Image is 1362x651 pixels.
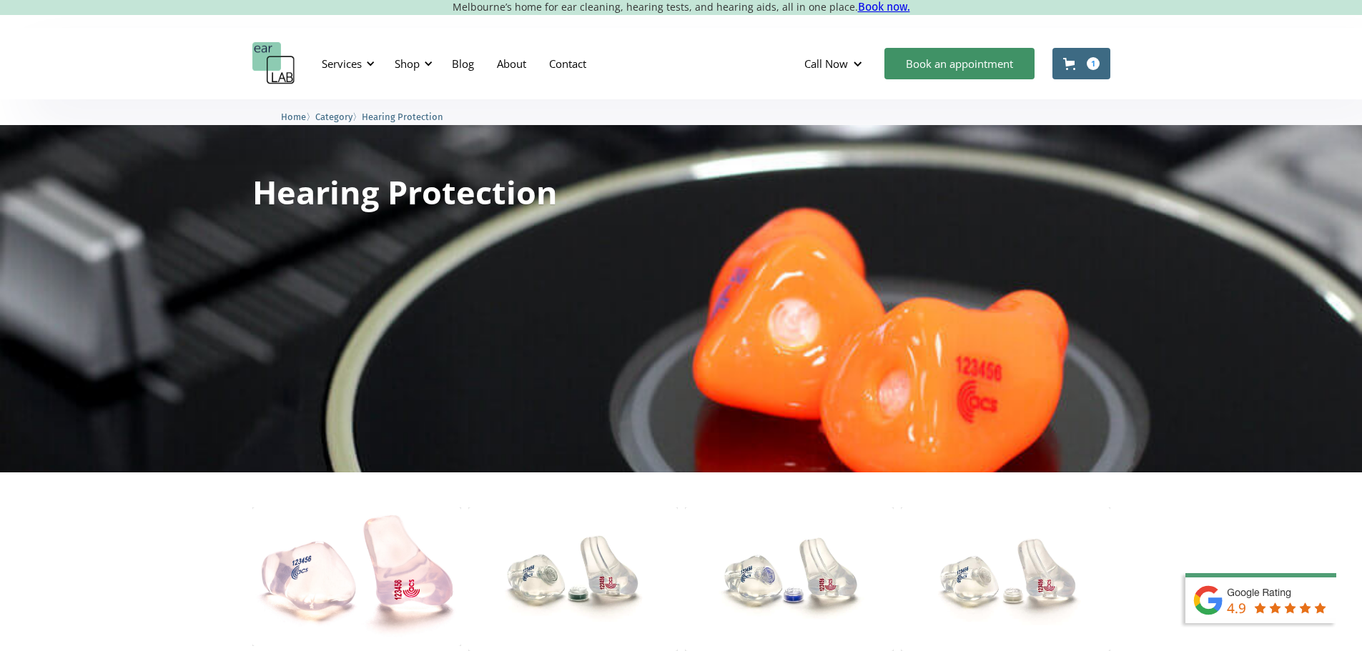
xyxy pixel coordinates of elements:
div: 1 [1087,57,1100,70]
div: Services [322,56,362,71]
img: ACS Pro 15 [685,507,894,651]
h1: Hearing Protection [252,176,558,208]
div: Shop [395,56,420,71]
a: Open cart containing 1 items [1052,48,1110,79]
a: Contact [538,43,598,84]
li: 〉 [315,109,362,124]
a: home [252,42,295,85]
a: Hearing Protection [362,109,443,123]
span: Hearing Protection [362,111,443,122]
div: Call Now [793,42,877,85]
div: Call Now [804,56,848,71]
span: Home [281,111,306,122]
img: ACS Pro 10 [468,507,678,651]
div: Services [313,42,379,85]
div: Shop [386,42,437,85]
span: Category [315,111,352,122]
a: About [485,43,538,84]
li: 〉 [281,109,315,124]
a: Book an appointment [884,48,1035,79]
img: Total Block [252,507,462,646]
a: Home [281,109,306,123]
a: Blog [440,43,485,84]
a: Category [315,109,352,123]
img: ACS Pro 17 [901,507,1110,651]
